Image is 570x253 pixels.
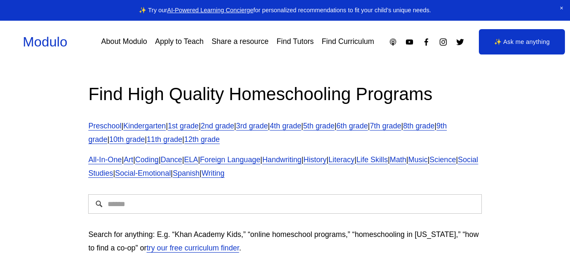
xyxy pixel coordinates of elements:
[88,155,122,164] a: All-In-One
[124,155,133,164] a: Art
[147,135,182,144] a: 11th grade
[337,122,368,130] a: 6th grade
[212,35,269,49] a: Share a resource
[88,120,481,146] p: | | | | | | | | | | | | |
[439,38,448,46] a: Instagram
[88,194,481,214] input: Search
[408,155,428,164] a: Music
[403,122,435,130] a: 8th grade
[370,122,401,130] a: 7th grade
[277,35,314,49] a: Find Tutors
[303,155,327,164] a: History
[167,7,253,14] a: AI-Powered Learning Concierge
[357,155,388,164] a: Life Skills
[168,122,199,130] a: 1st grade
[88,83,481,106] h2: Find High Quality Homeschooling Programs
[479,29,565,54] a: ✨ Ask me anything
[173,169,200,177] a: Spanish
[88,153,481,180] p: | | | | | | | | | | | | | | | |
[201,122,234,130] a: 2nd grade
[155,35,203,49] a: Apply to Teach
[23,34,68,49] a: Modulo
[123,122,166,130] a: Kindergarten
[115,169,171,177] a: Social-Emotional
[184,155,198,164] a: ELA
[456,38,465,46] a: Twitter
[303,122,335,130] a: 5th grade
[405,38,414,46] a: YouTube
[430,155,456,164] a: Science
[135,155,159,164] a: Coding
[200,155,260,164] a: Foreign Language
[329,155,355,164] a: Literacy
[146,244,239,252] a: try our free curriculum finder
[389,38,397,46] a: Apple Podcasts
[109,135,145,144] a: 10th grade
[270,122,301,130] a: 4th grade
[262,155,302,164] a: Handwriting
[88,155,478,177] a: Social Studies
[422,38,431,46] a: Facebook
[161,155,182,164] a: Dance
[390,155,406,164] a: Math
[202,169,224,177] a: Writing
[236,122,268,130] a: 3rd grade
[88,122,121,130] a: Preschool
[184,135,220,144] a: 12th grade
[101,35,147,49] a: About Modulo
[322,35,374,49] a: Find Curriculum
